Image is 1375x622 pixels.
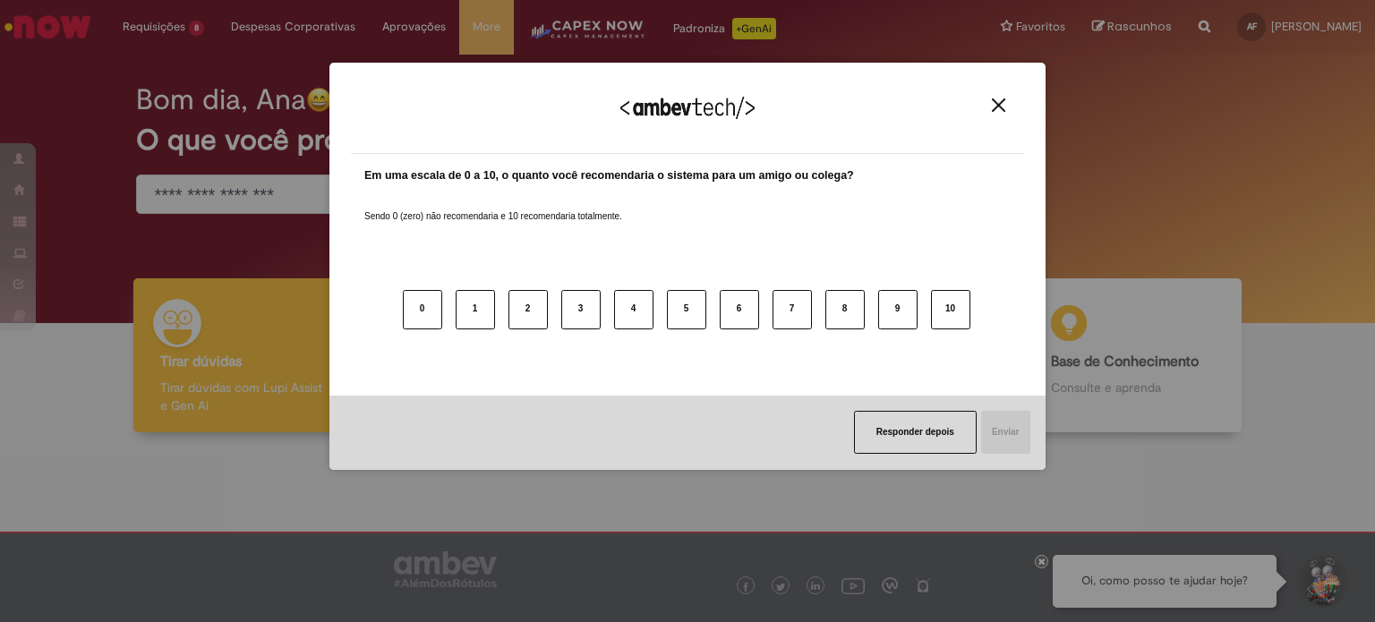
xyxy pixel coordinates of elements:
button: 8 [825,290,865,329]
label: Em uma escala de 0 a 10, o quanto você recomendaria o sistema para um amigo ou colega? [364,167,854,184]
button: 10 [931,290,970,329]
button: 7 [773,290,812,329]
button: 3 [561,290,601,329]
img: Logo Ambevtech [620,97,755,119]
img: Close [992,98,1005,112]
button: 6 [720,290,759,329]
button: 1 [456,290,495,329]
button: 2 [508,290,548,329]
label: Sendo 0 (zero) não recomendaria e 10 recomendaria totalmente. [364,189,622,223]
button: 4 [614,290,653,329]
button: Close [986,98,1011,113]
button: 0 [403,290,442,329]
button: Responder depois [854,411,977,454]
button: 5 [667,290,706,329]
button: 9 [878,290,918,329]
